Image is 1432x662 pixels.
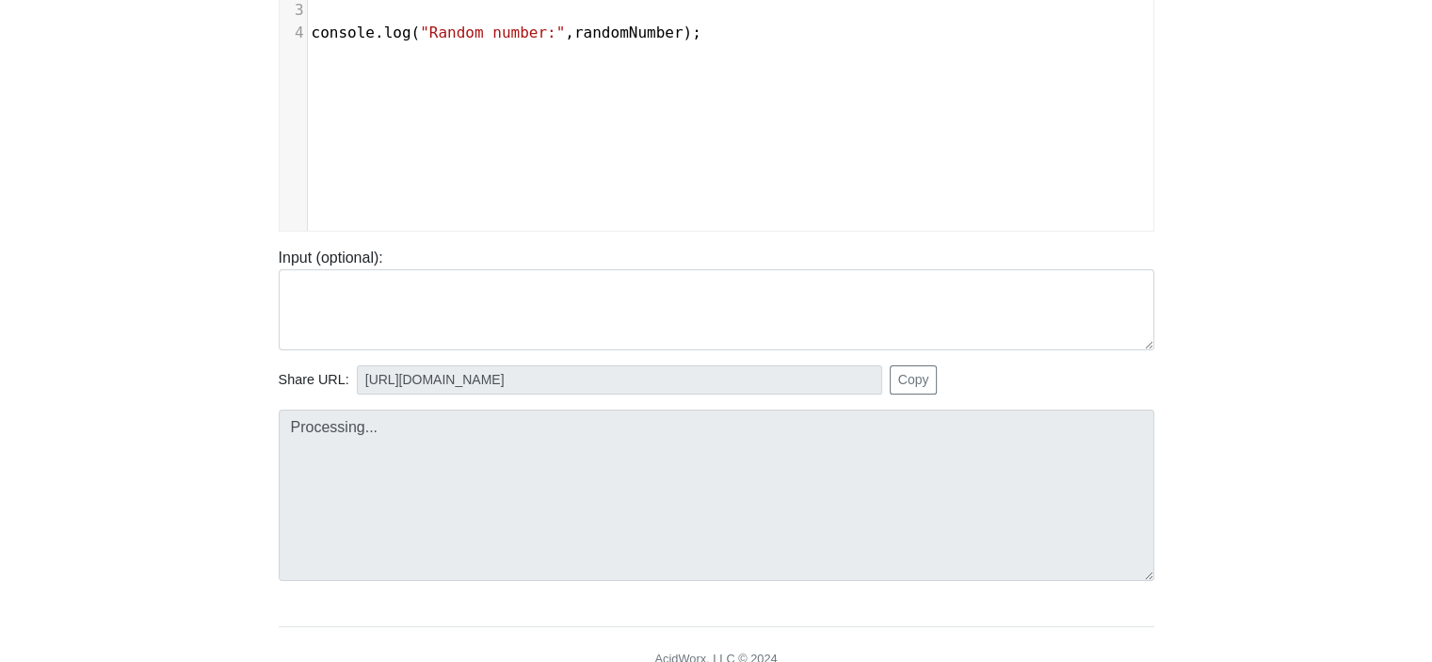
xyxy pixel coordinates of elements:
[265,247,1168,350] div: Input (optional):
[357,365,882,395] input: No share available yet
[312,24,701,41] span: . ( , );
[384,24,411,41] span: log
[280,22,307,44] div: 4
[279,370,349,391] span: Share URL:
[574,24,684,41] span: randomNumber
[312,24,375,41] span: console
[420,24,565,41] span: "Random number:"
[890,365,938,395] button: Copy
